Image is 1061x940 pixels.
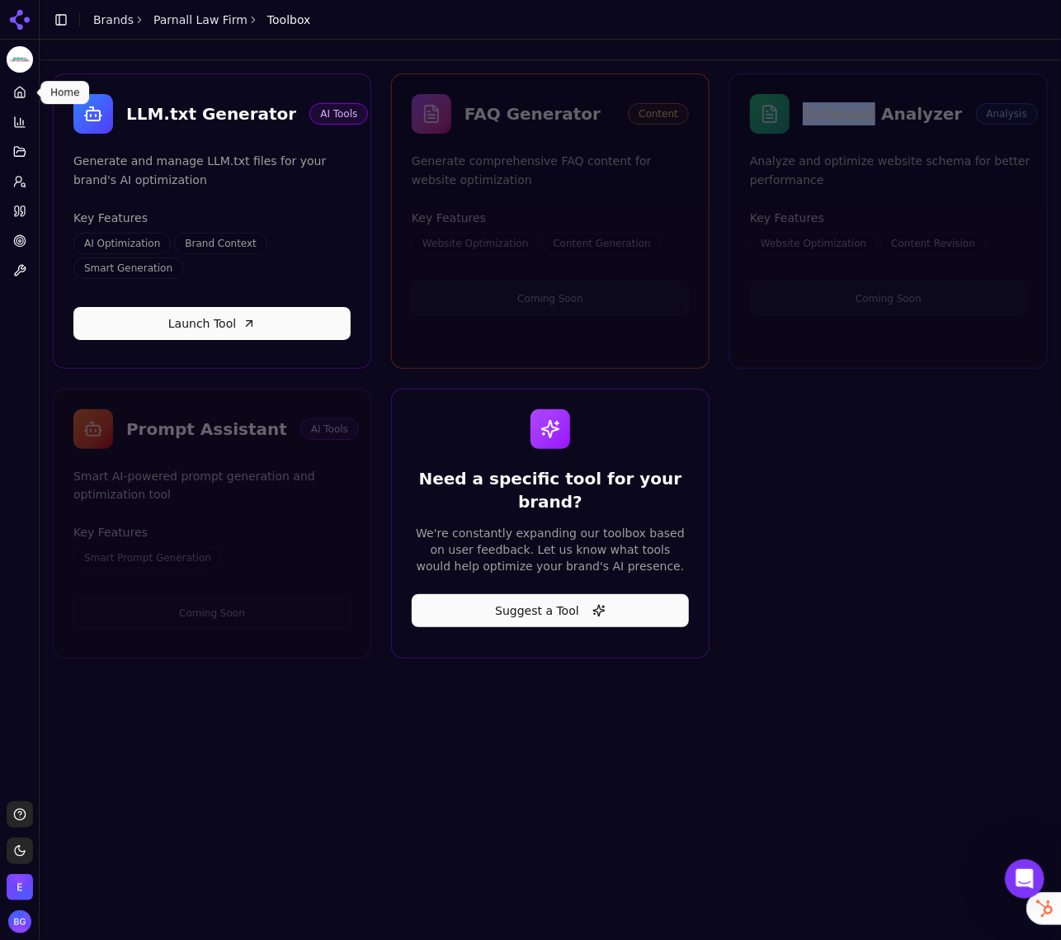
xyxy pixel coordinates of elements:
[165,515,330,581] button: Messages
[750,152,1038,190] div: Analyze and optimize website schema for better performance
[1005,859,1044,899] iframe: Intercom live chat
[34,470,296,522] div: New in [GEOGRAPHIC_DATA]: More Models, Sentiment Scores, and Prompt Insights!
[803,102,963,125] div: Schema Analyzer
[73,467,359,505] div: Smart AI-powered prompt generation and optimization tool
[73,524,351,541] h4: Key Features
[7,46,33,73] img: Parnall Law Firm
[628,103,689,125] span: Content
[73,257,183,279] span: Smart Generation
[126,418,287,441] div: Prompt Assistant
[976,103,1038,125] span: Analysis
[412,210,689,226] h4: Key Features
[73,210,351,226] h4: Key Features
[267,12,311,28] span: Toolbox
[412,594,689,627] button: Suggest a Tool
[73,233,171,254] span: AI Optimization
[7,874,33,900] img: Elite Legal Marketing
[33,145,297,173] p: How can we help?
[33,117,297,145] p: Hi [PERSON_NAME]
[34,209,276,226] div: Send us a message
[412,152,689,190] div: Generate comprehensive FAQ content for website optimization
[17,456,313,569] div: New in [GEOGRAPHIC_DATA]: More Models, Sentiment Scores, and Prompt Insights!
[17,249,313,310] div: Status: Cognizo App experiencing degraded performance
[73,152,368,190] div: Generate and manage LLM.txt files for your brand's AI optimization
[153,12,248,28] a: Parnall Law Firm
[7,874,33,900] button: Open organization switcher
[34,359,296,428] div: We are continuing to work on a fix for this incident. Some users may notice citation attributions...
[40,81,89,104] div: Home
[412,467,689,513] div: Need a specific tool for your brand?
[64,556,101,568] span: Home
[542,233,661,254] span: Content Generation
[73,547,222,569] span: Smart Prompt Generation
[412,525,689,574] div: We're constantly expanding our toolbox based on user feedback. Let us know what tools would help ...
[93,12,310,28] nav: breadcrumb
[412,233,539,254] span: Website Optimization
[174,233,267,254] span: Brand Context
[8,910,31,933] button: Open user button
[309,103,368,125] span: AI Tools
[464,102,615,125] div: FAQ Generator
[93,13,134,26] a: Brands
[8,910,31,933] img: Brian Gomez
[7,46,33,73] button: Current brand: Parnall Law Firm
[880,233,986,254] span: Content Revision
[73,307,351,340] a: Launch Tool
[34,435,296,452] div: Last updated [DATE]
[300,418,359,440] span: AI Tools
[17,195,314,240] div: Send us a message
[239,26,272,59] img: Profile image for Alp
[284,26,314,56] div: Close
[69,262,296,297] div: Status: Cognizo App experiencing degraded performance
[750,233,877,254] span: Website Optimization
[33,31,158,58] img: logo
[34,319,282,350] b: [Identified] Degraded Performance on Prompts and Citations
[750,210,1027,226] h4: Key Features
[126,102,296,125] div: LLM.txt Generator
[219,556,276,568] span: Messages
